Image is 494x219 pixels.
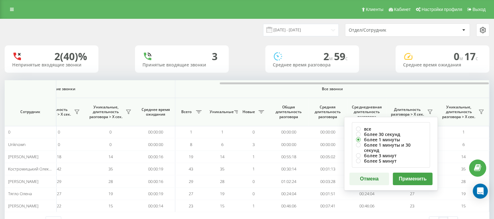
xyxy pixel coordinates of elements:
span: Среднедневная длительность разговора [352,105,382,119]
span: Новые [241,109,257,114]
td: 00:00:19 [136,188,175,200]
span: 18 [57,154,61,159]
label: более 3 минут [356,153,426,158]
span: 6 [462,142,465,147]
span: 0 [109,129,112,135]
td: 00:30:14 [269,163,308,175]
span: 29 [57,179,61,184]
span: 42 [57,166,61,172]
span: c [476,55,478,62]
span: 0 [252,191,255,196]
td: 01:02:24 [269,175,308,187]
span: 59 [334,50,348,63]
span: 0 [109,142,112,147]
span: 0 [252,129,255,135]
span: 1 [252,203,255,209]
span: м [459,55,464,62]
td: 00:05:02 [308,151,347,163]
span: 23 [189,203,193,209]
td: 00:00:00 [308,126,347,138]
td: 00:46:06 [269,200,308,212]
span: 14 [108,154,113,159]
span: Тягло Олена [8,191,32,196]
span: Всего [178,109,194,114]
td: 00:55:18 [269,151,308,163]
span: 3 [252,142,255,147]
span: Уникальные [210,109,232,114]
span: Длительность разговора > Х сек. [389,107,425,117]
span: 8 [190,142,192,147]
span: 0 [58,142,60,147]
label: более 1 минуты и 30 секунд [356,142,426,153]
td: 00:00:00 [136,138,175,150]
div: Среднее время ожидания [403,62,482,68]
span: 19 [189,154,193,159]
span: 28 [108,179,113,184]
span: 1 [252,166,255,172]
span: [PERSON_NAME] [8,179,38,184]
span: 0 [8,129,10,135]
span: Выход [472,7,486,12]
label: более 1 минуты [356,137,426,142]
td: 00:00:00 [269,126,308,138]
span: Unknown [8,142,26,147]
td: 00:00:14 [136,200,175,212]
td: 00:00:00 [136,126,175,138]
span: 19 [220,191,224,196]
span: Кабинет [394,7,411,12]
span: Уникальные, длительность разговора > Х сек. [441,105,477,119]
span: 17 [464,50,478,63]
span: 14 [461,154,466,159]
span: 27 [410,191,414,196]
span: 1 [190,129,192,135]
span: 19 [108,191,113,196]
span: 27 [189,191,193,196]
button: Отмена [349,173,389,185]
td: 00:00:19 [136,163,175,175]
span: 0 [252,179,255,184]
label: более 30 секунд [356,132,426,137]
label: более 5 минут [356,158,426,164]
td: 00:01:13 [308,163,347,175]
span: 0 [454,50,464,63]
span: Все звонки [194,86,471,91]
span: 0 [58,129,60,135]
span: 23 [410,203,414,209]
td: 00:03:28 [308,175,347,187]
span: 6 [221,142,223,147]
span: Настройки профиля [422,7,462,12]
button: Применить [393,173,432,185]
td: 00:24:04 [269,188,308,200]
div: Принятые входящие звонки [142,62,221,68]
span: c [345,55,348,62]
div: Непринятые входящие звонки [12,62,91,68]
span: 43 [189,166,193,172]
span: 14 [220,154,224,159]
td: 00:46:06 [347,200,386,212]
span: 35 [461,166,466,172]
div: Отдел/Сотрудник [349,28,423,33]
span: 1 [252,154,255,159]
span: 22 [57,203,61,209]
span: 15 [220,203,224,209]
span: 28 [220,179,224,184]
span: Средняя длительность разговора [313,105,342,119]
td: 00:00:16 [136,151,175,163]
span: 15 [108,203,113,209]
span: 1 [462,129,465,135]
span: Костромицький Олександр [8,166,60,172]
span: 29 [189,179,193,184]
label: все [356,126,426,132]
span: Сотрудник [10,109,51,114]
span: Клиенты [366,7,383,12]
td: 00:00:16 [136,175,175,187]
div: Среднее время разговора [273,62,352,68]
span: Общая длительность разговора [274,105,303,119]
td: 00:24:04 [347,188,386,200]
td: 00:07:41 [308,200,347,212]
td: 00:00:00 [269,138,308,150]
span: 1 [221,129,223,135]
span: 35 [108,166,113,172]
span: 27 [57,191,61,196]
div: 2 (40)% [54,50,87,62]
